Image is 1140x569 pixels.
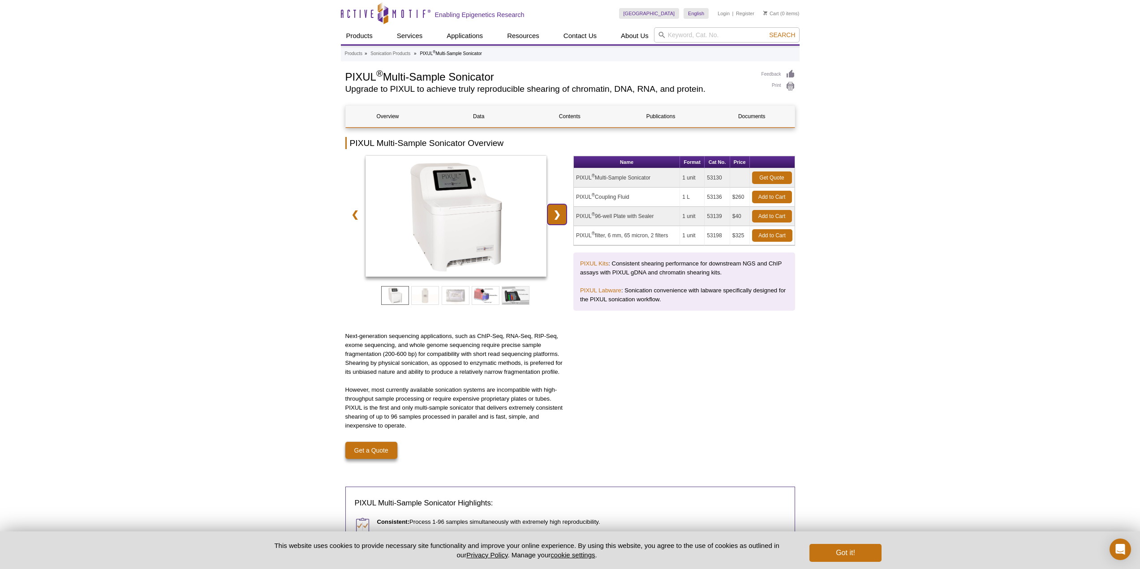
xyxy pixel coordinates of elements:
[592,231,595,236] sup: ®
[580,260,608,267] a: PIXUL Kits
[752,229,792,242] a: Add to Cart
[573,332,795,456] iframe: PIXUL Multi-Sample Sonicator: Sample Preparation, Proteomics and Beyond
[370,50,410,58] a: Sonication Products
[730,188,750,207] td: $260
[615,27,654,44] a: About Us
[763,10,779,17] a: Cart
[752,210,792,222] a: Add to Cart
[558,27,602,44] a: Contact Us
[355,498,786,509] h3: PIXUL Multi-Sample Sonicator Highlights:
[414,51,417,56] li: »
[420,51,482,56] li: PIXUL Multi-Sample Sonicator
[377,518,410,525] strong: Consistent:
[345,69,753,83] h1: PIXUL Multi-Sample Sonicator
[376,68,383,78] sup: ®
[346,106,430,127] a: Overview
[766,31,798,39] button: Search
[592,173,595,178] sup: ®
[574,156,680,168] th: Name
[763,11,767,15] img: Your Cart
[345,204,365,225] a: ❮
[259,541,795,560] p: This website uses cookies to provide necessary site functionality and improve your online experie...
[730,207,750,226] td: $40
[377,518,786,526] p: Process 1-96 samples simultaneously with extremely high reproducibility.
[705,188,730,207] td: 53136
[761,81,795,91] a: Print
[574,207,680,226] td: PIXUL 96-well Plate with Sealer
[809,544,881,562] button: Got it!
[345,332,567,376] p: Next-generation sequencing applications, such as ChIP-Seq, RNA-Seq, RIP-Seq, exome sequencing, an...
[345,385,567,430] p: However, most currently available sonication systems are incompatible with high-throughput sample...
[705,226,730,245] td: 53198
[345,85,753,93] h2: Upgrade to PIXUL to achieve truly reproducible shearing of chromatin, DNA, RNA, and protein.
[355,518,370,533] img: Consistent
[574,226,680,245] td: PIXUL filter, 6 mm, 65 micron, 2 filters
[433,50,435,54] sup: ®
[574,168,680,188] td: PIXUL Multi-Sample Sonicator
[551,551,595,559] button: cookie settings
[345,442,397,459] a: Get a Quote
[769,31,795,39] span: Search
[366,156,547,279] a: PIXUL Multi-Sample Sonicator
[730,226,750,245] td: $325
[547,204,567,225] a: ❯
[502,27,545,44] a: Resources
[1110,539,1131,560] div: Open Intercom Messenger
[366,156,547,277] img: PIXUL Multi-Sample Sonicator
[435,11,525,19] h2: Enabling Epigenetics Research
[761,69,795,79] a: Feedback
[441,27,488,44] a: Applications
[705,168,730,188] td: 53130
[592,212,595,217] sup: ®
[580,287,621,294] a: PIXUL Labware
[763,8,800,19] li: (0 items)
[365,51,367,56] li: »
[574,188,680,207] td: PIXUL Coupling Fluid
[391,27,428,44] a: Services
[654,27,800,43] input: Keyword, Cat. No.
[705,156,730,168] th: Cat No.
[345,137,795,149] h2: PIXUL Multi-Sample Sonicator Overview
[341,27,378,44] a: Products
[732,8,734,19] li: |
[680,168,705,188] td: 1 unit
[736,10,754,17] a: Register
[680,226,705,245] td: 1 unit
[437,106,521,127] a: Data
[718,10,730,17] a: Login
[680,156,705,168] th: Format
[680,188,705,207] td: 1 L
[680,207,705,226] td: 1 unit
[345,50,362,58] a: Products
[705,207,730,226] td: 53139
[580,259,788,277] p: : Consistent shearing performance for downstream NGS and ChIP assays with PIXUL gDNA and chromati...
[580,286,788,304] p: : Sonication convenience with labware specifically designed for the PIXUL sonication workflow.
[752,171,792,184] a: Get Quote
[528,106,612,127] a: Contents
[619,106,703,127] a: Publications
[730,156,750,168] th: Price
[619,8,680,19] a: [GEOGRAPHIC_DATA]
[752,191,792,203] a: Add to Cart
[592,193,595,197] sup: ®
[466,551,508,559] a: Privacy Policy
[710,106,794,127] a: Documents
[684,8,709,19] a: English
